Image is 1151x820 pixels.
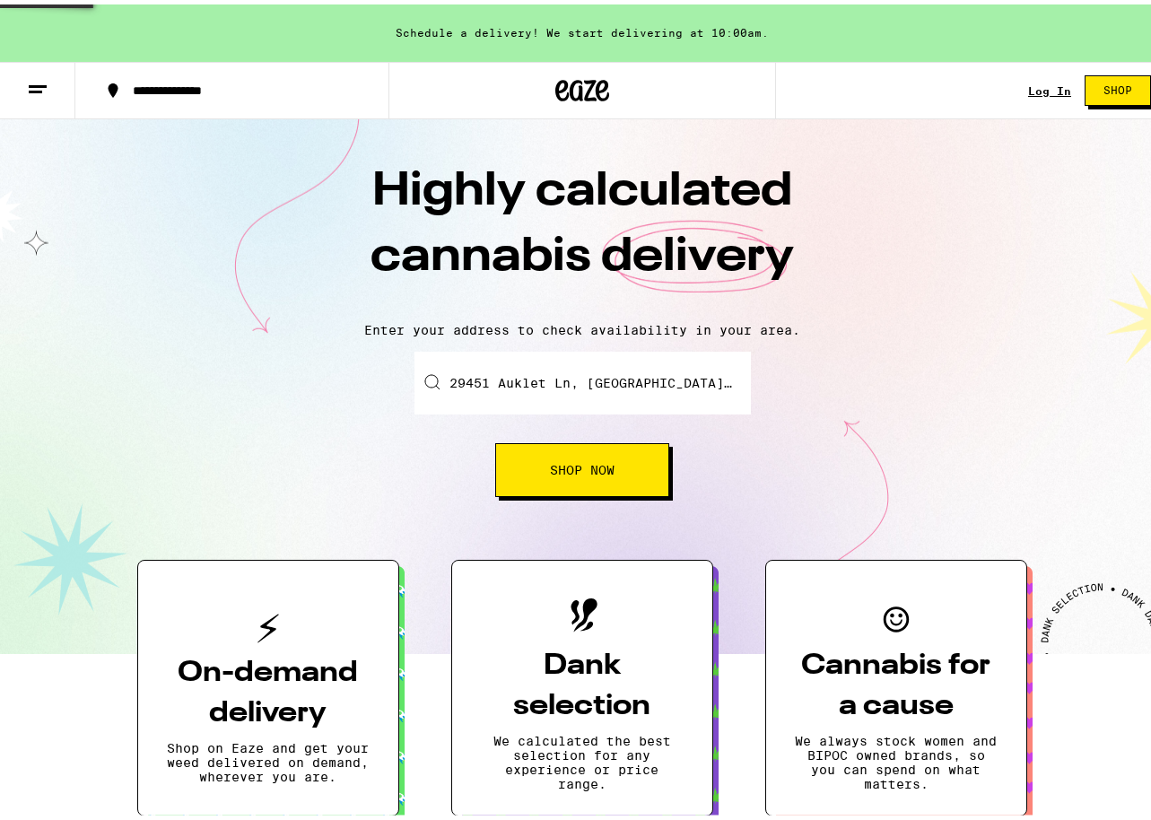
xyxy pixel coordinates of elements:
button: Shop Now [495,439,669,493]
p: We calculated the best selection for any experience or price range. [481,729,684,787]
h1: Highly calculated cannabis delivery [268,155,896,304]
p: Shop on Eaze and get your weed delivered on demand, wherever you are. [167,737,370,780]
button: On-demand deliveryShop on Eaze and get your weed delivered on demand, wherever you are. [137,555,399,812]
span: Shop [1103,81,1132,92]
h3: Dank selection [481,641,684,722]
a: Log In [1028,81,1071,92]
h3: On-demand delivery [167,649,370,729]
button: Shop [1085,71,1151,101]
input: Enter your delivery address [414,347,751,410]
button: Dank selectionWe calculated the best selection for any experience or price range. [451,555,713,812]
span: Hi. Need any help? [11,13,129,27]
span: Shop Now [550,459,615,472]
p: Enter your address to check availability in your area. [18,318,1147,333]
p: We always stock women and BIPOC owned brands, so you can spend on what matters. [795,729,998,787]
button: Cannabis for a causeWe always stock women and BIPOC owned brands, so you can spend on what matters. [765,555,1027,812]
h3: Cannabis for a cause [795,641,998,722]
